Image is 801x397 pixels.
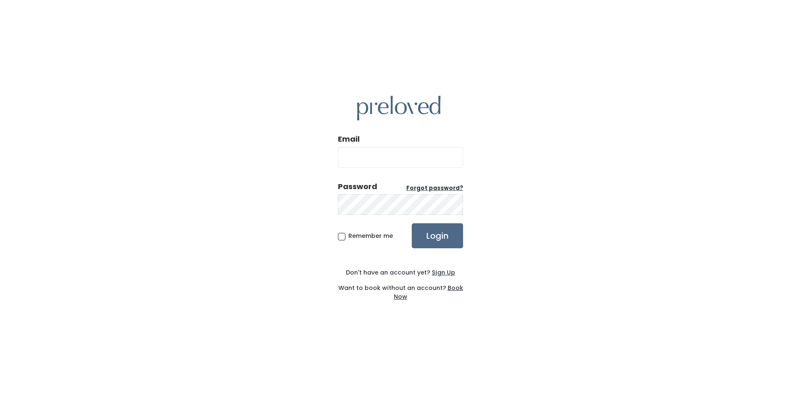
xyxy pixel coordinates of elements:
div: Want to book without an account? [338,277,463,301]
img: preloved logo [357,96,441,120]
u: Sign Up [432,268,455,277]
div: Don't have an account yet? [338,268,463,277]
a: Sign Up [430,268,455,277]
input: Login [412,223,463,248]
u: Forgot password? [406,184,463,192]
label: Email [338,134,360,145]
span: Remember me [348,232,393,240]
a: Forgot password? [406,184,463,192]
a: Book Now [394,284,463,301]
div: Password [338,181,377,192]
